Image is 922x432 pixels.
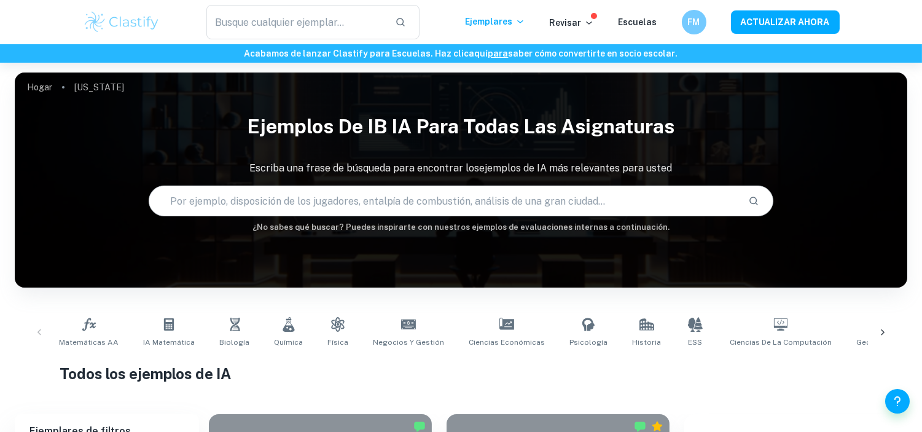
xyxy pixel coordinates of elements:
[741,18,830,28] font: ACTUALIZAR AHORA
[327,338,348,347] font: Física
[149,184,738,218] input: Por ejemplo, disposición de los jugadores, entalpía de combustión, análisis de una gran ciudad...
[469,338,545,347] font: Ciencias económicas
[488,49,509,58] a: para
[206,5,385,39] input: Busque cualquier ejemplar...
[619,17,657,27] a: Escuelas
[743,190,764,211] button: Buscar
[143,338,195,347] font: IA matemática
[682,10,706,34] button: FM
[244,49,469,58] font: Acabamos de lanzar Clastify para Escuelas. Haz clic
[252,222,670,232] font: ¿No sabes qué buscar? Puedes inspirarte con nuestros ejemplos de evaluaciones internas a continua...
[689,338,703,347] font: ESS
[688,17,700,27] font: FM
[274,338,303,347] font: Química
[730,338,832,347] font: Ciencias de la Computación
[248,115,675,138] font: Ejemplos de IB IA para todas las asignaturas
[676,49,678,58] font: .
[373,338,444,347] font: Negocios y gestión
[59,338,119,347] font: Matemáticas AA
[83,10,161,34] img: Logotipo de Clastify
[27,79,52,96] a: Hogar
[480,162,522,174] font: ejemplos
[524,162,673,174] font: de IA más relevantes para usted
[466,17,513,26] font: Ejemplares
[569,338,608,347] font: Psicología
[550,18,582,28] font: Revisar
[219,338,249,347] font: Biología
[74,82,124,92] font: [US_STATE]
[27,82,52,92] font: Hogar
[885,389,910,414] button: Ayuda y comentarios
[856,338,893,347] font: Geografía
[60,365,231,382] font: Todos los ejemplos de IA
[469,49,488,58] font: aquí
[250,162,480,174] font: Escriba una frase de búsqueda para encontrar los
[632,338,661,347] font: Historia
[509,49,676,58] font: saber cómo convertirte en socio escolar
[731,10,840,33] button: ACTUALIZAR AHORA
